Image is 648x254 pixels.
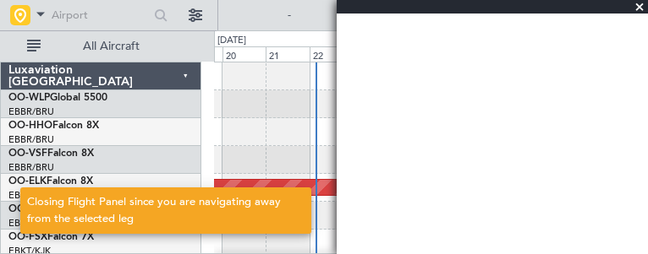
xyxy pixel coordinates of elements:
span: OO-WLP [8,93,50,103]
span: OO-VSF [8,149,47,159]
a: EBBR/BRU [8,133,54,146]
input: Airport [52,3,149,28]
span: OO-HHO [8,121,52,131]
a: EBBR/BRU [8,105,54,118]
div: 21 [266,46,309,62]
div: 20 [222,46,266,62]
span: All Aircraft [44,41,178,52]
a: OO-HHOFalcon 8X [8,121,99,131]
a: OO-VSFFalcon 8X [8,149,94,159]
a: OO-WLPGlobal 5500 [8,93,107,103]
a: EBBR/BRU [8,161,54,174]
div: 22 [310,46,353,62]
div: Closing Flight Panel since you are navigating away from the selected leg [27,194,286,227]
button: All Aircraft [19,33,184,60]
div: [DATE] [217,34,246,48]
